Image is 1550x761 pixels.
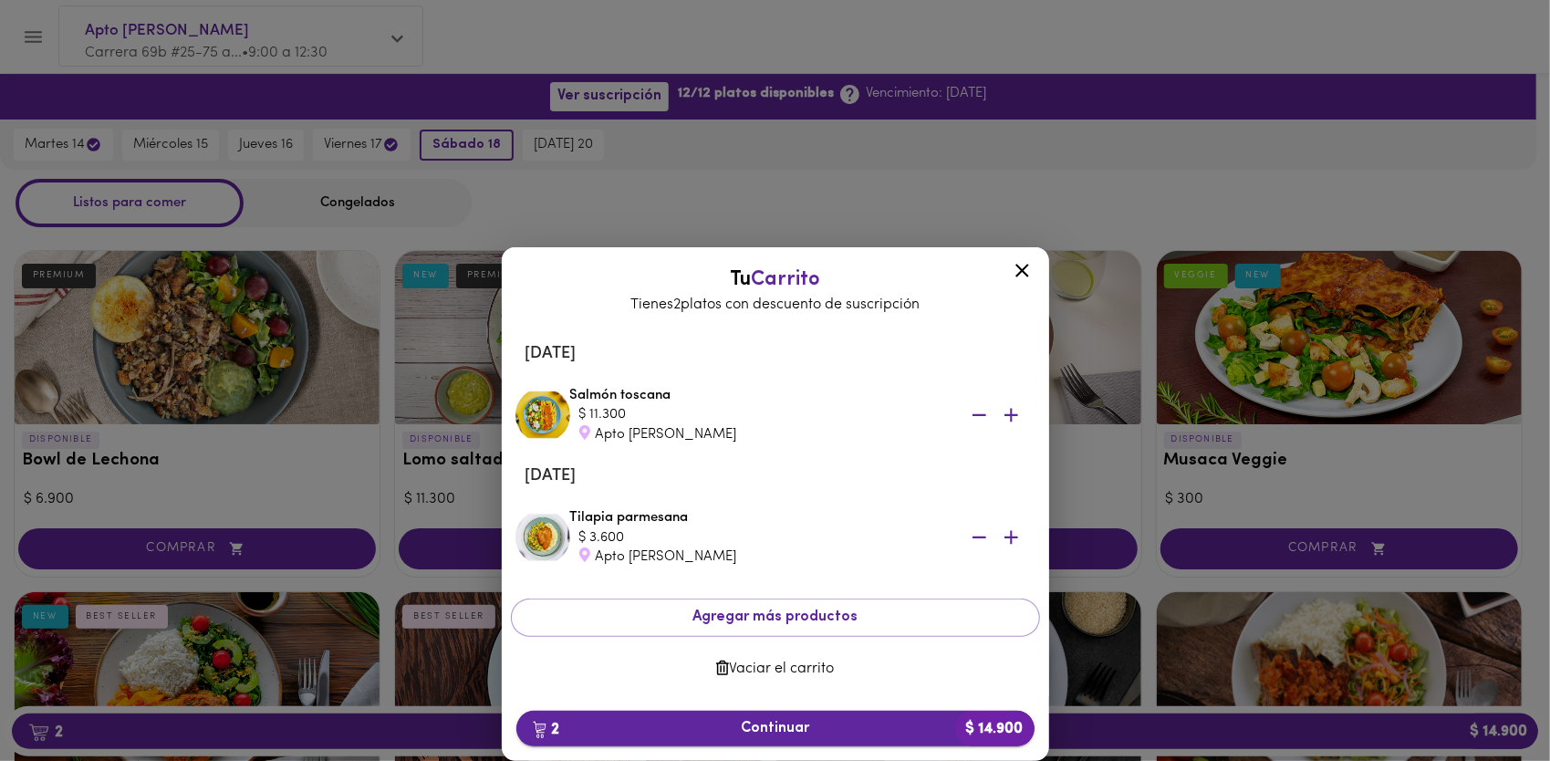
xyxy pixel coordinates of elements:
[522,717,571,741] b: 2
[1444,655,1532,743] iframe: Messagebird Livechat Widget
[531,720,1020,737] span: Continuar
[525,661,1025,678] span: Vaciar el carrito
[955,711,1035,746] b: $ 14.900
[533,721,546,739] img: cart.png
[570,386,1035,444] div: Salmón toscana
[520,295,1031,316] p: Tienes 2 platos con descuento de suscripción
[515,388,570,443] img: Salmón toscana
[515,510,570,565] img: Tilapia parmesana
[579,528,944,547] div: $ 3.600
[520,266,1031,315] div: Tu
[511,454,1040,498] li: [DATE]
[526,609,1025,626] span: Agregar más productos
[516,711,1035,746] button: 2Continuar$ 14.900
[511,652,1040,687] button: Vaciar el carrito
[579,405,944,424] div: $ 11.300
[751,269,820,290] span: Carrito
[511,599,1040,636] button: Agregar más productos
[579,547,944,567] div: Apto [PERSON_NAME]
[579,425,944,444] div: Apto [PERSON_NAME]
[511,332,1040,376] li: [DATE]
[570,508,1035,567] div: Tilapia parmesana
